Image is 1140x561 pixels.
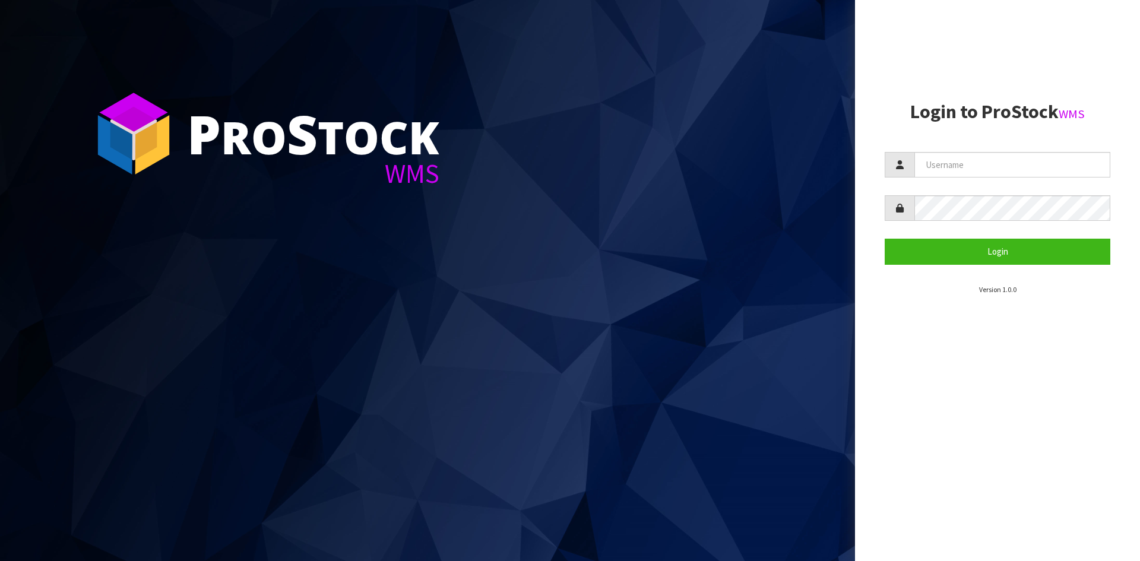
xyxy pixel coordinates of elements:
[187,160,439,187] div: WMS
[89,89,178,178] img: ProStock Cube
[1059,106,1085,122] small: WMS
[187,97,221,170] span: P
[187,107,439,160] div: ro tock
[914,152,1110,178] input: Username
[885,239,1110,264] button: Login
[979,285,1016,294] small: Version 1.0.0
[287,97,318,170] span: S
[885,102,1110,122] h2: Login to ProStock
